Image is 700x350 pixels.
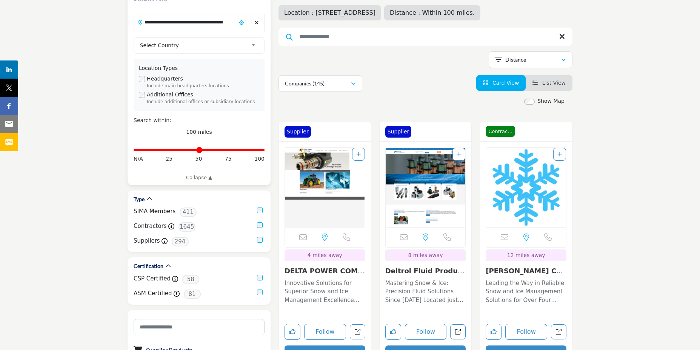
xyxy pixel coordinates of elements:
span: N/A [134,155,143,163]
label: Suppliers [134,237,160,245]
span: 4 miles away [308,252,342,258]
div: Include main headquarters locations [147,83,259,90]
label: ASM Certified [134,289,172,298]
a: Add To List [557,151,562,157]
h2: Type [134,195,145,203]
span: 8 miles away [408,252,443,258]
h3: Deltrol Fluid Products [385,267,466,275]
a: Open Listing in new tab [486,148,566,227]
span: 58 [182,275,199,284]
h3: DELTA POWER COMPANY [285,267,365,275]
label: Headquarters [147,75,183,83]
a: Add To List [457,151,461,157]
li: Card View [476,75,526,91]
p: Supplier [388,128,409,136]
a: View Card [483,80,519,86]
span: Distance : Within 100 miles. [390,9,475,16]
p: Supplier [287,128,309,136]
span: List View [542,80,566,86]
div: Location Types [139,64,259,72]
img: DELTA POWER COMPANY [285,148,365,227]
input: Search Location [134,15,236,29]
li: List View [526,75,572,91]
button: Distance [489,51,572,68]
span: 50 [195,155,202,163]
span: 100 [254,155,265,163]
span: 411 [180,208,197,217]
span: Location : [STREET_ADDRESS] [284,9,375,16]
p: Innovative Solutions for Superior Snow and Ice Management Excellence Operating in the Snow and Ic... [285,279,365,305]
input: Suppliers checkbox [257,237,263,243]
span: 294 [172,237,189,246]
button: Companies (145) [278,75,362,92]
div: Include additional offices or subsidiary locations [147,99,259,105]
a: Mastering Snow & Ice: Precision Fluid Solutions Since [DATE] Located just outside of [GEOGRAPHIC_... [385,277,466,305]
a: Open Listing in new tab [386,148,466,227]
a: DELTA POWER COMPANY [285,267,365,283]
a: Add To List [356,151,361,157]
span: Contractor [486,126,515,137]
img: Deltrol Fluid Products [386,148,466,227]
button: Like listing [486,324,502,340]
label: Show Map [537,97,565,105]
img: Arnold's Construction [486,148,566,227]
h3: Arnold's Construction [486,267,566,275]
p: Distance [505,56,526,63]
button: Like listing [385,324,401,340]
a: Collapse ▲ [134,174,265,181]
span: 12 miles away [507,252,545,258]
input: Contractors checkbox [257,222,263,228]
label: Additional Offices [147,91,193,99]
span: Select Country [140,41,249,50]
span: 100 miles [186,129,212,135]
a: Open arnolds-construction in new tab [551,324,566,340]
span: 75 [225,155,232,163]
input: ASM Certified checkbox [257,290,263,295]
span: 1645 [178,222,195,232]
div: Choose your current location [236,15,247,31]
button: Follow [505,324,547,340]
a: Open delta-power-company in new tab [350,324,365,340]
input: SIMA Members checkbox [257,208,263,213]
div: Search within: [134,116,265,124]
label: Contractors [134,222,167,231]
p: Companies (145) [285,80,325,87]
a: Leading the Way in Reliable Snow and Ice Management Solutions for Over Four Decades Specializing ... [486,277,566,305]
input: Search Category [134,319,265,335]
input: CSP Certified checkbox [257,275,263,280]
a: [PERSON_NAME] Constructio... [486,267,566,283]
button: Follow [405,324,447,340]
span: Card View [492,80,519,86]
span: 25 [166,155,172,163]
a: Innovative Solutions for Superior Snow and Ice Management Excellence Operating in the Snow and Ic... [285,277,365,305]
div: Clear search location [251,15,262,31]
h2: Certification [134,262,163,270]
span: 81 [184,290,201,299]
button: Follow [304,324,346,340]
label: SIMA Members [134,207,175,216]
p: Leading the Way in Reliable Snow and Ice Management Solutions for Over Four Decades Specializing ... [486,279,566,305]
input: Search Keyword [278,28,572,46]
a: Open deltrol-fluid-products in new tab [450,324,466,340]
p: Mastering Snow & Ice: Precision Fluid Solutions Since [DATE] Located just outside of [GEOGRAPHIC_... [385,279,466,305]
a: Open Listing in new tab [285,148,365,227]
a: View List [532,80,566,86]
button: Like listing [285,324,300,340]
a: Deltrol Fluid Produc... [385,267,465,283]
label: CSP Certified [134,274,171,283]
